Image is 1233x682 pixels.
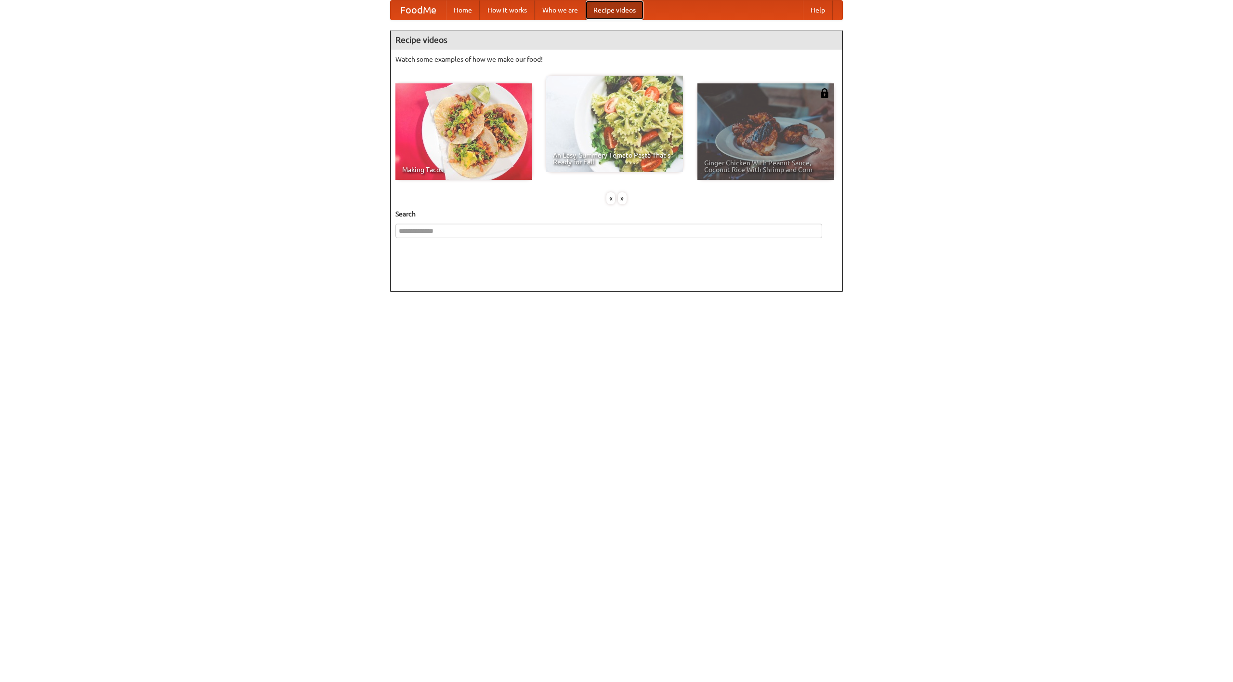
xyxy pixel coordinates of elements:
div: » [618,192,627,204]
a: Home [446,0,480,20]
h4: Recipe videos [391,30,842,50]
h5: Search [395,209,838,219]
span: An Easy, Summery Tomato Pasta That's Ready for Fall [553,152,676,165]
div: « [606,192,615,204]
a: Help [803,0,833,20]
p: Watch some examples of how we make our food! [395,54,838,64]
a: An Easy, Summery Tomato Pasta That's Ready for Fall [546,76,683,172]
a: FoodMe [391,0,446,20]
a: Who we are [535,0,586,20]
a: Recipe videos [586,0,643,20]
a: Making Tacos [395,83,532,180]
span: Making Tacos [402,166,525,173]
img: 483408.png [820,88,829,98]
a: How it works [480,0,535,20]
